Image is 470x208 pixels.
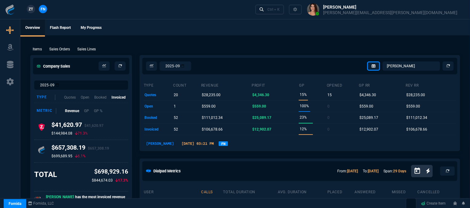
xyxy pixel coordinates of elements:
[88,146,109,151] span: $657,308.19
[144,124,173,135] td: invoiced
[202,113,223,122] p: $111,012.34
[37,95,55,100] div: Type
[46,195,74,200] span: [PERSON_NAME]
[419,199,448,208] a: Create Item
[202,91,221,99] p: $28,235.00
[144,187,201,196] th: user
[84,124,103,128] span: $41,620.97
[202,102,216,111] p: $559.00
[360,91,376,99] p: $4,346.30
[115,178,128,183] p: 17.3%
[92,167,128,176] p: $698,929.16
[81,95,89,100] p: Open
[201,187,223,196] th: calls
[347,169,358,173] a: [DATE]
[360,125,379,134] p: $12,902.07
[300,113,307,122] p: 23%
[405,80,456,89] th: Rev RR
[64,95,76,100] p: Quotes
[251,80,299,89] th: Profit
[417,187,456,196] th: cancelled
[202,197,222,205] p: 1697
[327,91,332,99] p: 15
[253,91,269,99] p: $4,346.30
[202,125,223,134] p: $106,678.66
[328,197,353,205] p: 1319
[253,125,272,134] p: $12,902.07
[34,195,41,204] p: 🎉
[94,95,107,100] p: Booked
[201,80,252,89] th: revenue
[359,80,405,89] th: GP RR
[76,19,107,37] a: My Progress
[278,197,326,205] p: 39s
[65,108,79,114] p: Revenue
[51,131,72,136] p: $144,984.08
[299,80,326,89] th: GP
[278,187,327,196] th: avg. duration
[92,178,113,183] p: $844,674.03
[77,46,96,52] p: Sales Lines
[327,113,330,122] p: 0
[392,197,416,205] p: 5
[368,169,379,173] a: [DATE]
[144,89,173,100] td: quotes
[37,63,70,69] h5: Company Sales
[414,167,426,175] button: Open calendar
[51,144,109,154] h4: $657,308.19
[84,108,89,114] p: GP
[173,80,201,89] th: count
[267,7,280,12] div: Ctrl + K
[300,125,307,133] p: 12%
[418,197,455,205] p: 353
[49,46,70,52] p: Sales Orders
[20,19,45,37] a: Overview
[327,187,354,196] th: placed
[51,121,103,131] h4: $41,620.97
[46,194,128,205] p: has the most invoiced revenue this month.
[144,197,200,205] p: [PERSON_NAME]
[45,19,76,37] a: Flash Report
[327,125,330,134] p: 0
[174,102,176,111] p: 1
[153,168,181,174] h5: Dialpad Metrics
[174,113,178,122] p: 52
[37,108,56,114] div: Metric
[174,91,178,99] p: 20
[253,113,272,122] p: $25,089.17
[406,102,420,111] p: $559.00
[383,168,406,174] p: Span:
[144,100,173,112] td: open
[406,91,425,99] p: $28,235.00
[29,6,33,12] span: ZT
[223,187,278,196] th: total duration
[253,102,266,111] p: $559.00
[406,113,427,122] p: $111,012.34
[363,168,379,174] p: To:
[51,154,72,159] p: $699,689.95
[337,168,358,174] p: From:
[354,187,391,196] th: answered
[144,141,176,146] p: [PERSON_NAME]
[111,95,126,100] p: Invoiced
[41,6,45,12] span: FN
[94,108,103,114] p: GP %
[144,112,173,124] td: booked
[360,102,374,111] p: $559.00
[224,197,277,205] p: 14h 25m
[179,141,216,146] p: [DATE] 03:21 PM
[355,197,390,205] p: 14
[326,80,359,89] th: opened
[33,46,42,52] p: Items
[300,90,307,99] p: 15%
[26,201,56,206] a: msbcCompanyName
[34,170,57,179] h3: TOTAL
[391,187,417,196] th: missed
[75,131,88,136] p: 71.3%
[406,125,427,134] p: $106,678.66
[393,169,406,173] a: 29 Days
[327,102,330,111] p: 0
[174,125,178,134] p: 52
[219,141,228,146] a: FN
[360,113,379,122] p: $25,089.17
